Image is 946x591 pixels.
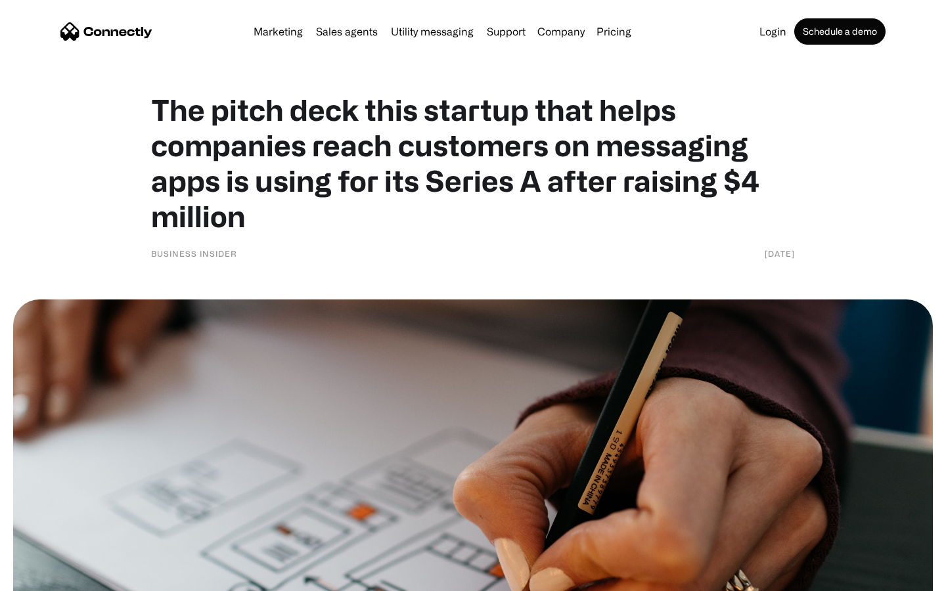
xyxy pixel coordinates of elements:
[533,22,589,41] div: Company
[311,26,383,37] a: Sales agents
[60,22,152,41] a: home
[386,26,479,37] a: Utility messaging
[151,92,795,234] h1: The pitch deck this startup that helps companies reach customers on messaging apps is using for i...
[482,26,531,37] a: Support
[537,22,585,41] div: Company
[765,247,795,260] div: [DATE]
[248,26,308,37] a: Marketing
[754,26,792,37] a: Login
[591,26,637,37] a: Pricing
[151,247,237,260] div: Business Insider
[794,18,886,45] a: Schedule a demo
